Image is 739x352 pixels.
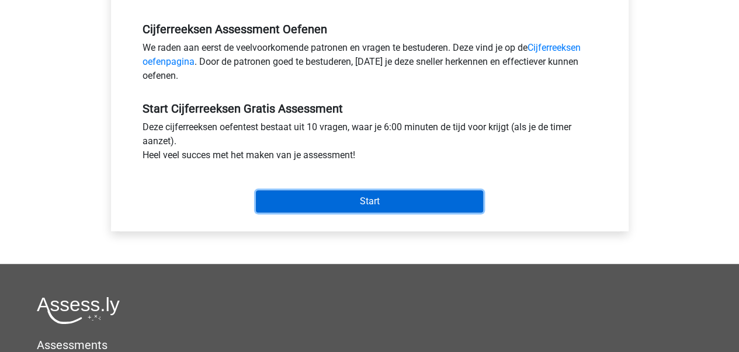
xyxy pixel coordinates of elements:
[134,41,606,88] div: We raden aan eerst de veelvoorkomende patronen en vragen te bestuderen. Deze vind je op de . Door...
[134,120,606,167] div: Deze cijferreeksen oefentest bestaat uit 10 vragen, waar je 6:00 minuten de tijd voor krijgt (als...
[143,102,597,116] h5: Start Cijferreeksen Gratis Assessment
[143,22,597,36] h5: Cijferreeksen Assessment Oefenen
[37,297,120,324] img: Assessly logo
[37,338,702,352] h5: Assessments
[256,190,483,212] input: Start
